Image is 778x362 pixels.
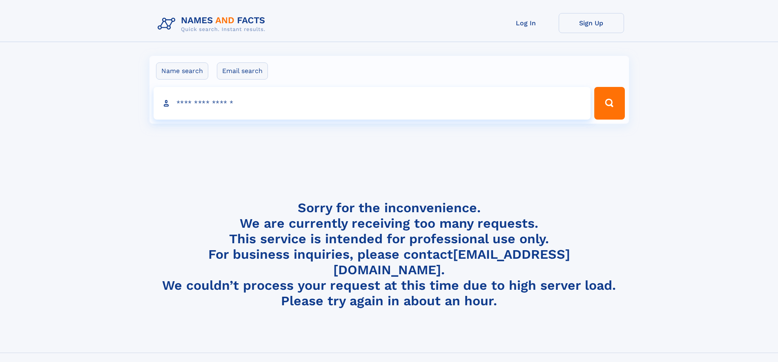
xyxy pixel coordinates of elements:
[156,62,208,80] label: Name search
[333,247,570,278] a: [EMAIL_ADDRESS][DOMAIN_NAME]
[154,200,624,309] h4: Sorry for the inconvenience. We are currently receiving too many requests. This service is intend...
[217,62,268,80] label: Email search
[594,87,624,120] button: Search Button
[559,13,624,33] a: Sign Up
[154,13,272,35] img: Logo Names and Facts
[154,87,591,120] input: search input
[493,13,559,33] a: Log In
